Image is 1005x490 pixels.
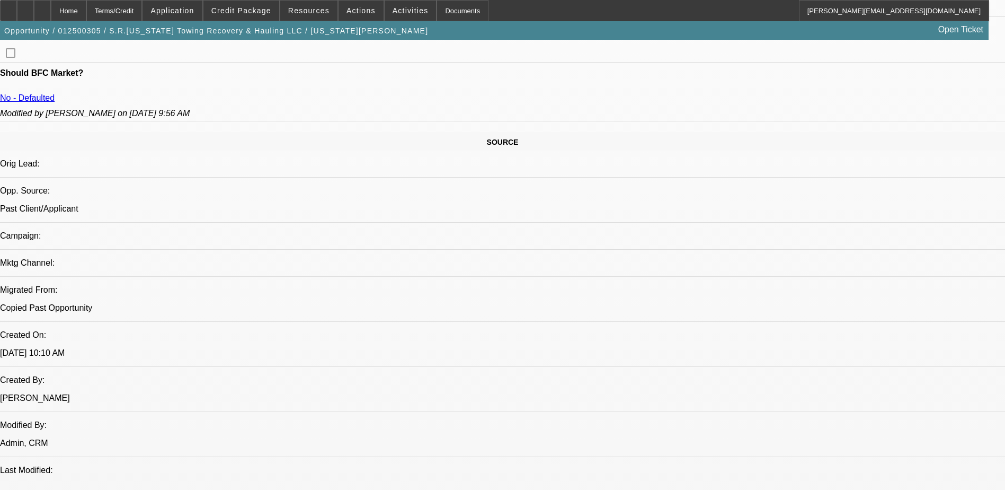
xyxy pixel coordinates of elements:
[203,1,279,21] button: Credit Package
[143,1,202,21] button: Application
[346,6,376,15] span: Actions
[150,6,194,15] span: Application
[339,1,384,21] button: Actions
[280,1,337,21] button: Resources
[934,21,988,39] a: Open Ticket
[288,6,330,15] span: Resources
[4,27,428,35] span: Opportunity / 012500305 / S.R.[US_STATE] Towing Recovery & Hauling LLC / [US_STATE][PERSON_NAME]
[393,6,429,15] span: Activities
[211,6,271,15] span: Credit Package
[487,138,519,146] span: SOURCE
[385,1,437,21] button: Activities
